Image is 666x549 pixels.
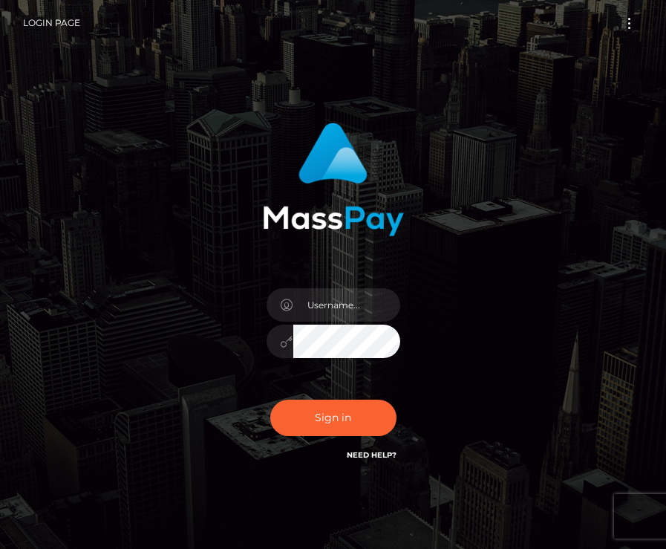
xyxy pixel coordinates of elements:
[263,123,404,236] img: MassPay Login
[23,7,80,39] a: Login Page
[270,400,396,436] button: Sign in
[293,288,400,322] input: Username...
[347,450,396,460] a: Need Help?
[616,13,643,33] button: Toggle navigation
